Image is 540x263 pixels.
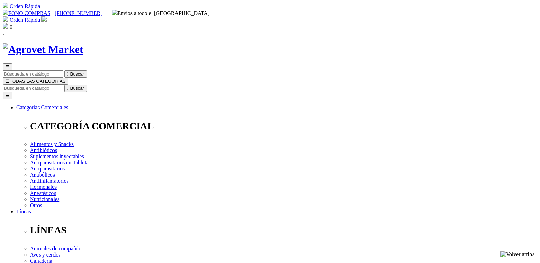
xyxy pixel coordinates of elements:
a: Antibióticos [30,147,57,153]
a: [PHONE_NUMBER] [55,10,102,16]
a: FONO COMPRAS [3,10,50,16]
p: CATEGORÍA COMERCIAL [30,120,537,132]
a: Anabólicos [30,172,55,178]
i:  [3,30,5,36]
a: Categorías Comerciales [16,104,68,110]
span: Buscar [70,86,84,91]
a: Otros [30,202,42,208]
button: ☰ [3,63,12,70]
a: Nutricionales [30,196,59,202]
a: Acceda a su cuenta de cliente [41,17,47,23]
span: Envíos a todo el [GEOGRAPHIC_DATA] [112,10,210,16]
a: Hormonales [30,184,57,190]
a: Antiinflamatorios [30,178,69,184]
span: ☰ [5,79,10,84]
button: ☰TODAS LAS CATEGORÍAS [3,78,68,85]
img: user.svg [41,16,47,22]
span: 0 [10,24,12,30]
img: Volver arriba [500,251,535,258]
img: delivery-truck.svg [112,10,118,15]
img: phone.svg [3,10,8,15]
a: Suplementos inyectables [30,153,84,159]
a: Antiparasitarios [30,166,65,171]
a: Aves y cerdos [30,252,60,258]
img: shopping-cart.svg [3,16,8,22]
button:  Buscar [64,70,87,78]
span: Buscar [70,71,84,77]
i:  [67,86,69,91]
a: Antiparasitarios en Tableta [30,160,89,165]
button:  Buscar [64,85,87,92]
a: Orden Rápida [10,3,40,9]
a: Alimentos y Snacks [30,141,74,147]
a: Orden Rápida [10,17,40,23]
input: Buscar [3,70,63,78]
input: Buscar [3,85,63,92]
p: LÍNEAS [30,225,537,236]
img: Agrovet Market [3,43,83,56]
img: shopping-bag.svg [3,23,8,29]
i:  [67,71,69,77]
span: ☰ [5,64,10,69]
a: Líneas [16,209,31,214]
a: Animales de compañía [30,246,80,251]
img: shopping-cart.svg [3,3,8,8]
a: Anestésicos [30,190,56,196]
button: ☰ [3,92,12,99]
